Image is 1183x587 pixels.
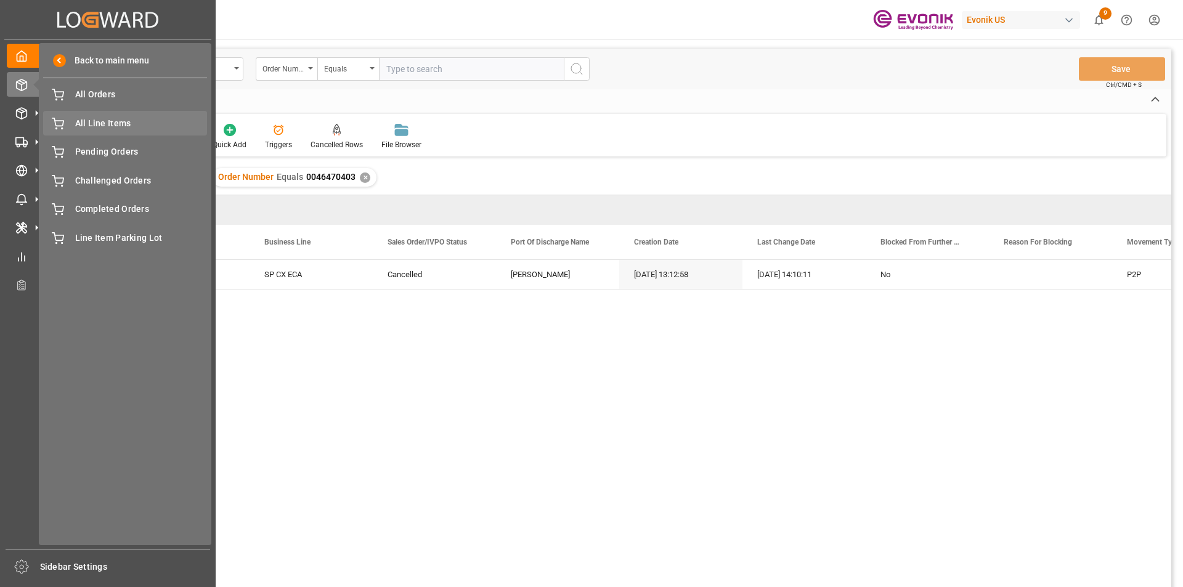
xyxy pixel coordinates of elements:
span: Port Of Discharge Name [511,238,589,246]
span: Challenged Orders [75,174,208,187]
a: All Line Items [43,111,207,135]
a: My Reports [7,244,209,268]
a: Challenged Orders [43,168,207,192]
div: Triggers [265,139,292,150]
button: Evonik US [962,8,1085,31]
div: Quick Add [213,139,246,150]
button: Save [1079,57,1165,81]
div: Evonik US [962,11,1080,29]
div: Order Number [262,60,304,75]
button: search button [564,57,590,81]
button: open menu [256,57,317,81]
a: Completed Orders [43,197,207,221]
button: Help Center [1113,6,1140,34]
span: Sidebar Settings [40,561,211,573]
span: Creation Date [634,238,678,246]
a: Line Item Parking Lot [43,225,207,249]
span: All Orders [75,88,208,101]
span: Sales Order/IVPO Status [388,238,467,246]
div: SP CX ECA [250,260,373,289]
div: Equals [324,60,366,75]
span: 9 [1099,7,1112,20]
div: No [880,261,974,289]
input: Type to search [379,57,564,81]
button: show 9 new notifications [1085,6,1113,34]
div: [DATE] 13:12:58 [619,260,742,289]
a: My Cockpit [7,44,209,68]
span: Line Item Parking Lot [75,232,208,245]
span: Blocked From Further Processing [880,238,963,246]
a: Pending Orders [43,140,207,164]
span: Back to main menu [66,54,149,67]
span: All Line Items [75,117,208,130]
div: Cancelled Rows [311,139,363,150]
span: Equals [277,172,303,182]
span: Movement Type [1127,238,1180,246]
div: File Browser [381,139,421,150]
span: Order Number [218,172,274,182]
div: ✕ [360,172,370,183]
span: Business Line [264,238,311,246]
img: Evonik-brand-mark-Deep-Purple-RGB.jpeg_1700498283.jpeg [873,9,953,31]
span: Completed Orders [75,203,208,216]
a: All Orders [43,83,207,107]
span: Ctrl/CMD + S [1106,80,1142,89]
span: Pending Orders [75,145,208,158]
a: Transport Planner [7,273,209,297]
div: [DATE] 14:10:11 [742,260,866,289]
span: Reason For Blocking [1004,238,1072,246]
span: 0046470403 [306,172,356,182]
div: [PERSON_NAME] [496,260,619,289]
button: open menu [317,57,379,81]
span: Last Change Date [757,238,815,246]
div: Cancelled [388,261,481,289]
